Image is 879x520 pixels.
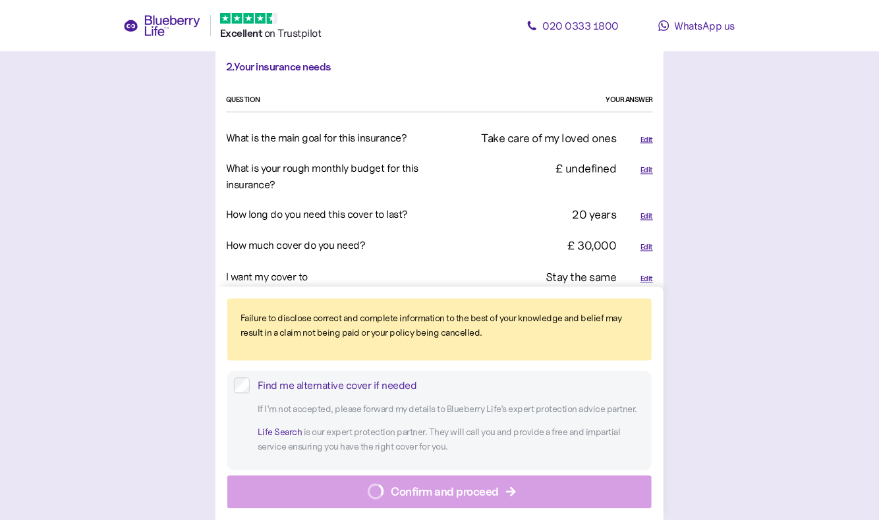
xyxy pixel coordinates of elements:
span: on Trustpilot [264,26,322,39]
div: Failure to disclose correct and complete information to the best of your knowledge and belief may... [241,312,638,340]
div: 2. Your insurance needs [226,59,653,76]
div: £ undefined [445,161,617,178]
a: WhatsApp us [637,13,756,39]
button: Edit [640,211,653,222]
div: Stay the same [445,269,617,287]
button: Edit [640,242,653,253]
div: What is the main goal for this insurance? [226,130,434,146]
button: Edit [640,165,653,176]
div: How long do you need this cover to last? [226,207,434,223]
button: Edit [640,134,653,145]
div: What is your rough monthly budget for this insurance? [226,161,434,194]
div: Take care of my loved ones [482,130,617,147]
span: 020 0333 1800 [543,19,619,32]
div: I want my cover to [226,269,434,286]
a: Life Search [258,427,302,438]
div: YOUR ANSWER [606,94,654,105]
p: is our expert protection partner. They will call you and provide a free and impartial service ens... [258,426,645,454]
div: £ 30,000 [445,238,617,255]
p: If I’m not accepted, please forward my details to Blueberry Life ’s expert protection advice part... [258,402,645,417]
button: Edit [640,274,653,285]
div: How much cover do you need? [226,238,434,254]
a: 020 0333 1800 [513,13,632,39]
span: WhatsApp us [675,19,735,32]
span: Excellent ️ [220,27,264,39]
div: Find me alternative cover if needed [258,377,645,394]
div: QUESTION [226,94,260,105]
div: 20 years [445,207,617,224]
